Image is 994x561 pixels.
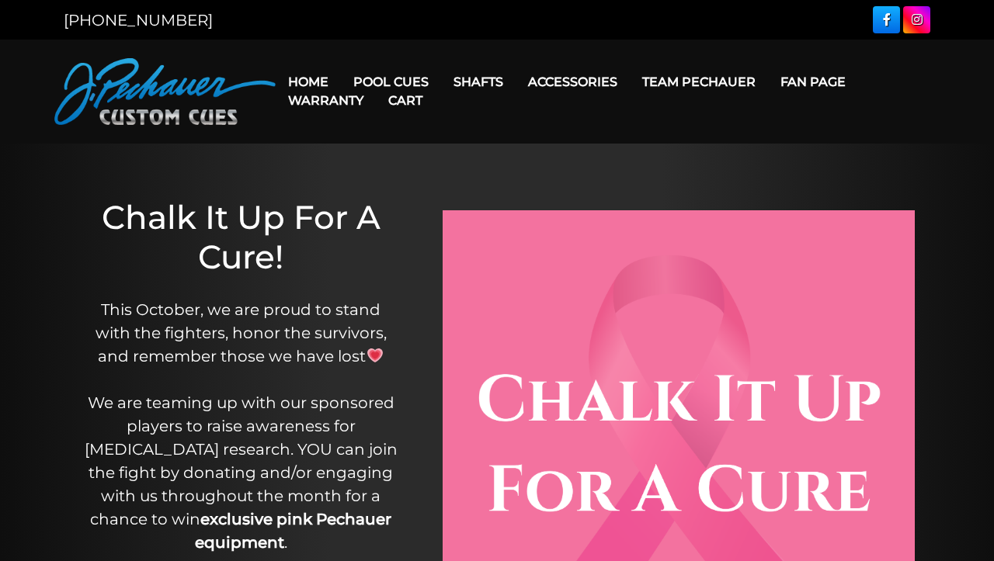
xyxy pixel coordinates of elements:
[276,81,376,120] a: Warranty
[630,62,768,102] a: Team Pechauer
[82,198,399,276] h1: Chalk It Up For A Cure!
[195,510,392,552] strong: exclusive pink Pechauer equipment
[376,81,435,120] a: Cart
[341,62,441,102] a: Pool Cues
[768,62,858,102] a: Fan Page
[367,348,383,363] img: 💗
[516,62,630,102] a: Accessories
[64,11,213,29] a: [PHONE_NUMBER]
[441,62,516,102] a: Shafts
[54,58,276,125] img: Pechauer Custom Cues
[276,62,341,102] a: Home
